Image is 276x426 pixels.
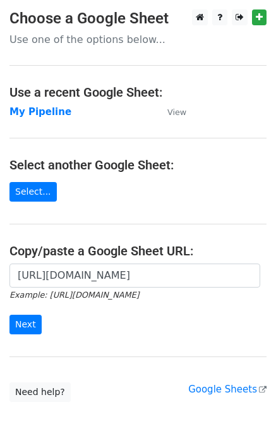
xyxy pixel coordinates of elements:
[9,106,71,118] a: My Pipeline
[9,157,267,173] h4: Select another Google Sheet:
[9,315,42,334] input: Next
[167,107,186,117] small: View
[9,33,267,46] p: Use one of the options below...
[9,243,267,259] h4: Copy/paste a Google Sheet URL:
[9,9,267,28] h3: Choose a Google Sheet
[155,106,186,118] a: View
[9,182,57,202] a: Select...
[9,85,267,100] h4: Use a recent Google Sheet:
[9,382,71,402] a: Need help?
[188,384,267,395] a: Google Sheets
[9,290,139,300] small: Example: [URL][DOMAIN_NAME]
[9,264,260,288] input: Paste your Google Sheet URL here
